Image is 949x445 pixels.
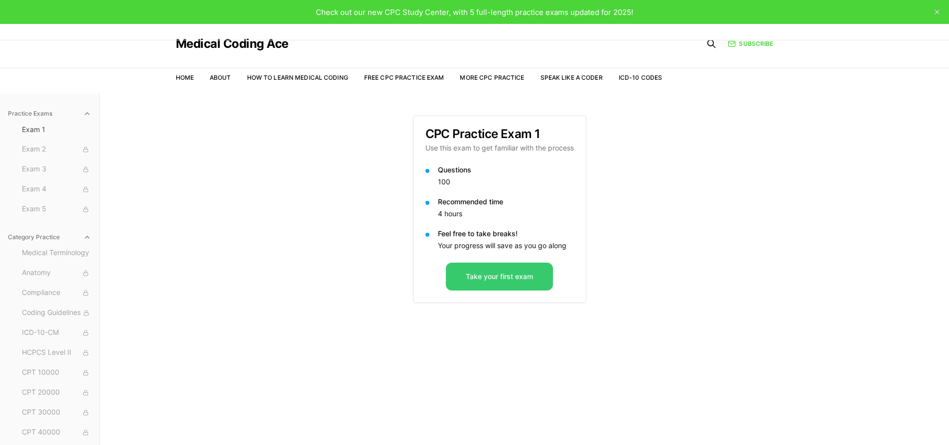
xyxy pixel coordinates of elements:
a: More CPC Practice [460,74,524,81]
button: Practice Exams [4,106,95,122]
p: 4 hours [438,209,574,219]
button: HCPCS Level II [18,345,95,361]
button: Anatomy [18,265,95,281]
a: How to Learn Medical Coding [247,74,348,81]
button: Coding Guidelines [18,305,95,321]
span: Check out our new CPC Study Center, with 5 full-length practice exams updated for 2025! [316,7,633,17]
span: CPT 40000 [22,427,91,438]
a: Subscribe [728,39,773,48]
a: Home [176,74,194,81]
button: Medical Terminology [18,245,95,261]
span: ICD-10-CM [22,327,91,338]
button: Exam 5 [18,201,95,217]
a: About [210,74,231,81]
span: Exam 1 [22,125,91,135]
span: Anatomy [22,268,91,279]
span: Exam 5 [22,204,91,215]
button: CPT 40000 [18,425,95,441]
button: CPT 30000 [18,405,95,421]
span: Exam 4 [22,184,91,195]
button: Take your first exam [446,263,553,291]
a: ICD-10 Codes [619,74,662,81]
span: CPT 30000 [22,407,91,418]
p: Questions [438,165,574,175]
p: Feel free to take breaks! [438,229,574,239]
button: Exam 2 [18,142,95,157]
span: HCPCS Level II [22,347,91,358]
p: Use this exam to get familiar with the process [425,143,574,153]
p: 100 [438,177,574,187]
h3: CPC Practice Exam 1 [425,128,574,140]
button: Exam 3 [18,161,95,177]
button: close [929,4,945,20]
button: CPT 10000 [18,365,95,381]
a: Medical Coding Ace [176,38,288,50]
span: Compliance [22,288,91,298]
button: Exam 4 [18,181,95,197]
span: Exam 3 [22,164,91,175]
button: Category Practice [4,229,95,245]
span: CPT 10000 [22,367,91,378]
button: Compliance [18,285,95,301]
p: Recommended time [438,197,574,207]
p: Your progress will save as you go along [438,241,574,251]
span: Medical Terminology [22,248,91,259]
span: Exam 2 [22,144,91,155]
button: Exam 1 [18,122,95,138]
a: Speak Like a Coder [541,74,603,81]
span: Coding Guidelines [22,307,91,318]
a: Free CPC Practice Exam [364,74,444,81]
button: ICD-10-CM [18,325,95,341]
button: CPT 20000 [18,385,95,401]
span: CPT 20000 [22,387,91,398]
